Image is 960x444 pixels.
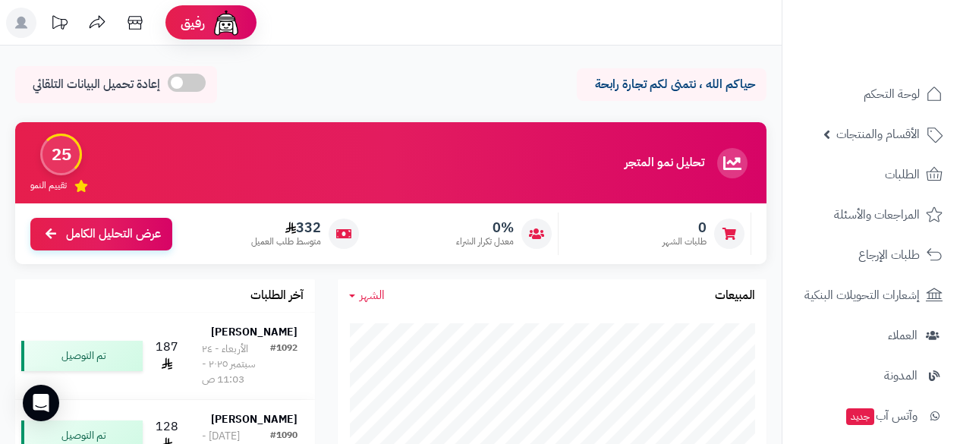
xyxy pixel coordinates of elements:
[792,76,951,112] a: لوحة التحكم
[663,219,707,236] span: 0
[858,244,920,266] span: طلبات الإرجاع
[588,76,755,93] p: حياكم الله ، نتمنى لكم تجارة رابحة
[456,235,514,248] span: معدل تكرار الشراء
[792,197,951,233] a: المراجعات والأسئلة
[792,317,951,354] a: العملاء
[834,204,920,225] span: المراجعات والأسئلة
[792,398,951,434] a: وآتس آبجديد
[30,179,67,192] span: تقييم النمو
[21,341,143,371] div: تم التوصيل
[211,324,297,340] strong: [PERSON_NAME]
[845,405,918,427] span: وآتس آب
[250,289,304,303] h3: آخر الطلبات
[885,164,920,185] span: الطلبات
[663,235,707,248] span: طلبات الشهر
[66,225,161,243] span: عرض التحليل الكامل
[792,156,951,193] a: الطلبات
[149,313,184,399] td: 187
[804,285,920,306] span: إشعارات التحويلات البنكية
[360,286,385,304] span: الشهر
[251,219,321,236] span: 332
[625,156,704,170] h3: تحليل نمو المتجر
[251,235,321,248] span: متوسط طلب العميل
[715,289,755,303] h3: المبيعات
[792,237,951,273] a: طلبات الإرجاع
[888,325,918,346] span: العملاء
[846,408,874,425] span: جديد
[202,342,270,387] div: الأربعاء - ٢٤ سبتمبر ٢٠٢٥ - 11:03 ص
[349,287,385,304] a: الشهر
[836,124,920,145] span: الأقسام والمنتجات
[884,365,918,386] span: المدونة
[792,277,951,313] a: إشعارات التحويلات البنكية
[211,411,297,427] strong: [PERSON_NAME]
[33,76,160,93] span: إعادة تحميل البيانات التلقائي
[864,83,920,105] span: لوحة التحكم
[270,342,297,387] div: #1092
[456,219,514,236] span: 0%
[30,218,172,250] a: عرض التحليل الكامل
[211,8,241,38] img: ai-face.png
[181,14,205,32] span: رفيق
[792,357,951,394] a: المدونة
[40,8,78,42] a: تحديثات المنصة
[23,385,59,421] div: Open Intercom Messenger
